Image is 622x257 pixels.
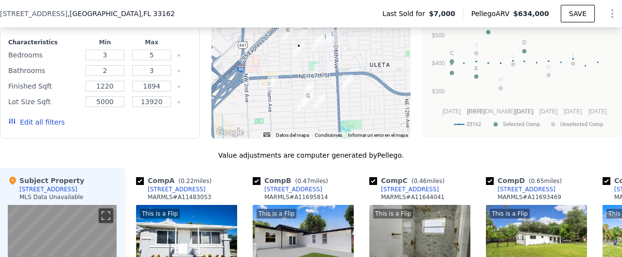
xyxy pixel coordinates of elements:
text: J [475,42,478,48]
div: 17141 NE 5th Ave [320,32,331,49]
span: 0.47 [297,178,311,184]
text: E [474,65,478,71]
text: $500 [432,32,445,39]
button: Show Options [603,4,622,23]
div: 335 NE 173rd St [300,22,311,39]
a: Abrir esta área en Google Maps (se abre en una ventana nueva) [214,126,246,139]
span: ( miles) [291,178,332,184]
div: This is a Flip [140,209,180,219]
div: Characteristics [8,38,80,46]
div: 28 NE 165th St [268,75,278,92]
div: Subject Property [8,176,84,185]
div: [STREET_ADDRESS] [381,185,439,193]
a: Informar un error en el mapa [348,132,408,138]
div: Bedrooms [8,48,80,62]
button: Edit all filters [8,117,65,127]
div: Min [84,38,126,46]
div: 190 NE 173rd St [283,25,294,42]
div: MARMLS # A11695814 [264,193,328,201]
div: 436 NE 161st St [314,93,325,110]
div: Comp A [136,176,215,185]
div: [STREET_ADDRESS] [148,185,206,193]
span: ( miles) [408,178,449,184]
button: Clear [177,100,181,104]
text: F [450,61,454,67]
text: [DATE] [564,108,582,115]
div: This is a Flip [490,209,530,219]
div: 16428 NE 7th Ave [343,74,353,91]
span: Pellego ARV [471,9,514,18]
div: 271 NE 170th St [294,41,304,57]
text: G [547,64,551,70]
text: Selected Comp [503,121,540,128]
div: Max [130,38,173,46]
text: $300 [432,88,445,95]
text: Unselected Comp [560,121,603,128]
button: Combinaciones de teclas [263,132,270,137]
a: [STREET_ADDRESS] [136,185,206,193]
div: Lot Size Sqft [8,95,80,109]
button: Clear [177,85,181,89]
text: C [450,50,454,56]
button: Clear [177,54,181,57]
span: , FL 33162 [141,10,174,18]
span: , [GEOGRAPHIC_DATA] [68,9,175,18]
div: MLS Data Unavailable [19,193,84,201]
a: Condiciones (se abre en una nueva pestaña) [315,132,342,138]
span: $7,000 [429,9,455,18]
div: [STREET_ADDRESS] [264,185,322,193]
span: 0.65 [531,178,544,184]
div: [STREET_ADDRESS] [19,185,77,193]
span: ( miles) [174,178,215,184]
a: [STREET_ADDRESS] [369,185,439,193]
div: This is a Flip [373,209,413,219]
div: Comp C [369,176,449,185]
span: 0.22 [181,178,194,184]
text: [DATE] [443,108,461,115]
text: $400 [432,60,445,67]
div: 580 NE 172nd St [328,29,338,46]
div: 16050 NE 3rd Ave [297,96,308,112]
text: L [512,53,515,59]
div: Comp D [486,176,566,185]
span: ( miles) [525,178,566,184]
svg: A chart. [429,13,616,134]
span: Last Sold for [382,9,429,18]
div: Finished Sqft [8,79,80,93]
text: I [572,52,574,58]
div: 345 NE 163rd St [303,82,314,98]
div: MARMLS # A11644041 [381,193,445,201]
text: D [522,39,526,45]
a: [STREET_ADDRESS] [253,185,322,193]
button: Datos del mapa [276,132,309,139]
div: 445 NE 171st St [312,35,323,52]
div: Comp B [253,176,332,185]
text: H [499,76,502,82]
text: [DATE] [515,108,534,115]
span: $634,000 [513,10,549,18]
button: Activar o desactivar la vista de pantalla completa [99,208,113,223]
text: 33162 [466,121,481,128]
span: 0.46 [414,178,427,184]
img: Google [214,126,246,139]
button: SAVE [561,5,595,22]
button: Clear [177,69,181,73]
div: MARMLS # A11483053 [148,193,211,201]
div: Bathrooms [8,64,80,77]
text: [PERSON_NAME][DATE] [467,108,534,115]
div: MARMLS # A11693469 [498,193,561,201]
div: This is a Flip [257,209,296,219]
div: [STREET_ADDRESS] [498,185,555,193]
text: [DATE] [588,108,607,115]
div: 335 NE 161st St [303,91,313,108]
a: [STREET_ADDRESS] [486,185,555,193]
text: [DATE] [539,108,558,115]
